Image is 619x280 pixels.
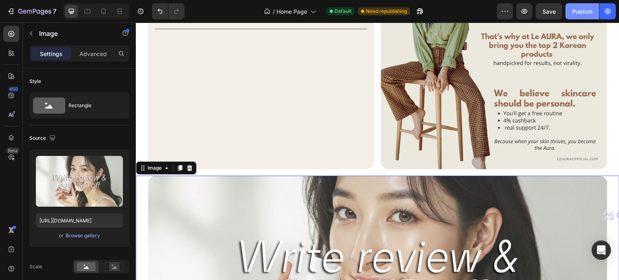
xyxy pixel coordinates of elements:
[29,133,57,144] div: Source
[39,29,108,38] p: Image
[36,156,123,207] img: preview-image
[36,213,123,228] input: https://example.com/image.jpg
[29,78,41,85] div: Style
[69,96,118,115] div: Rectangle
[334,8,351,15] span: Default
[79,50,107,58] p: Advanced
[136,23,619,280] iframe: Design area
[565,3,599,19] button: Publish
[6,147,19,154] div: Beta
[65,232,100,240] button: Browse gallery
[29,263,42,270] div: Scale
[536,3,562,19] button: Save
[53,6,56,16] p: 7
[40,50,62,58] p: Settings
[8,86,19,92] div: 450
[59,231,64,241] span: or
[542,8,556,15] span: Save
[152,3,185,19] div: Undo/Redo
[273,7,275,16] span: /
[10,142,27,149] div: Image
[66,232,100,239] div: Browse gallery
[276,7,307,16] span: Home Page
[592,241,611,260] div: Open Intercom Messenger
[572,7,592,16] div: Publish
[366,8,407,15] span: Need republishing
[3,3,60,19] button: 7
